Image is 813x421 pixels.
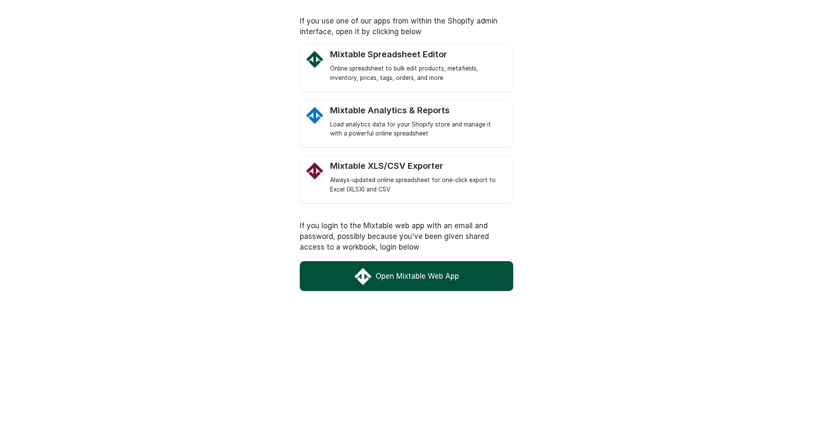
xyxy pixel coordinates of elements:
[330,64,504,83] div: Online spreadsheet to bulk edit products, metafields, inventory, prices, tags, orders, and more
[330,49,504,83] a: Mixtable Spreadsheet Editor Logo Mixtable Spreadsheet Editor Online spreadsheet to bulk edit prod...
[306,162,323,180] img: Mixtable Excel and CSV Exporter app Logo
[306,107,323,124] img: Mixtable Analytics
[330,120,504,139] div: Load analytics data for your Shopify store and manage it with a powerful online spreadsheet
[300,221,513,253] p: If you login to the Mixtable web app with an email and password, possibly because you've been giv...
[354,268,371,285] img: Mixtable Web App
[306,51,323,68] img: Mixtable Spreadsheet Editor Logo
[330,105,504,116] div: Mixtable Analytics & Reports
[300,16,513,37] p: If you use one of our apps from within the Shopify admin interface, open it by clicking below
[330,49,504,60] div: Mixtable Spreadsheet Editor
[330,161,504,194] a: Mixtable Excel and CSV Exporter app Logo Mixtable XLS/CSV Exporter Always-updated online spreadsh...
[330,161,504,171] div: Mixtable XLS/CSV Exporter
[300,261,513,291] a: Open Mixtable Web App
[330,176,504,194] div: Always-updated online spreadsheet for one-click export to Excel (XLSX) and CSV
[330,105,504,139] a: Mixtable Analytics Mixtable Analytics & Reports Load analytics data for your Shopify store and ma...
